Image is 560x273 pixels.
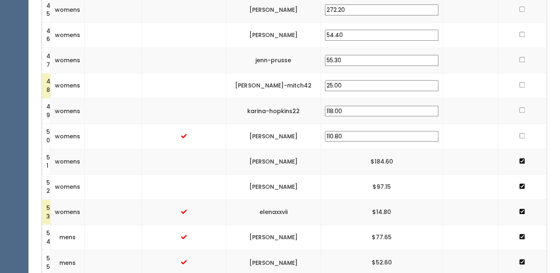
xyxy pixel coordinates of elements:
td: womens [51,48,85,73]
td: 47 [42,48,51,73]
td: womens [51,199,85,225]
td: womens [51,22,85,48]
td: 53 [42,199,51,225]
td: 52 [42,174,51,199]
td: elenaxxvii [226,199,320,225]
td: womens [51,174,85,199]
td: womens [51,124,85,149]
td: 49 [42,98,51,124]
td: 51 [42,149,51,174]
td: jenn-prusse [226,48,320,73]
td: [PERSON_NAME]-mitch42 [226,73,320,98]
td: 54 [42,225,51,250]
td: $97.15 [321,174,443,199]
td: womens [51,73,85,98]
td: womens [51,98,85,124]
td: [PERSON_NAME] [226,174,320,199]
td: [PERSON_NAME] [226,22,320,48]
td: 46 [42,22,51,48]
td: mens [51,225,85,250]
td: [PERSON_NAME] [226,225,320,250]
td: $184.60 [321,149,443,174]
td: karina-hopkins22 [226,98,320,124]
td: womens [51,149,85,174]
td: $77.65 [321,225,443,250]
td: 50 [42,124,51,149]
td: $14.80 [321,199,443,225]
td: [PERSON_NAME] [226,149,320,174]
td: 48 [42,73,51,98]
td: [PERSON_NAME] [226,124,320,149]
